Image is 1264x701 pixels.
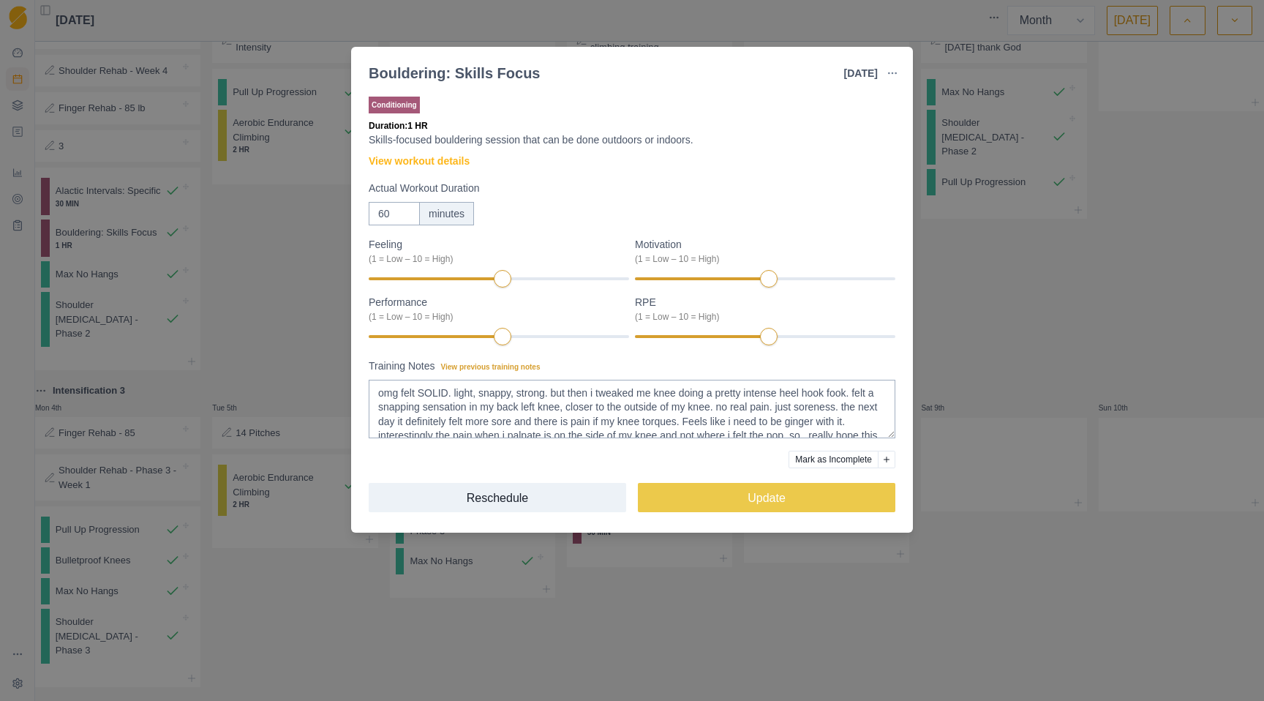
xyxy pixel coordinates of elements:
label: Motivation [635,237,887,266]
div: (1 = Low – 10 = High) [369,310,620,323]
textarea: omg felt SOLID. light, snappy, strong. but then i tweaked me knee doing a pretty intense heel hoo... [369,380,895,438]
div: minutes [419,202,474,225]
div: Bouldering: Skills Focus [369,62,540,84]
p: [DATE] [844,66,878,81]
span: View previous training notes [441,363,541,371]
a: View workout details [369,154,470,169]
p: Skills-focused bouldering session that can be done outdoors or indoors. [369,132,895,148]
div: (1 = Low – 10 = High) [635,310,887,323]
button: Mark as Incomplete [789,451,879,468]
p: Duration: 1 HR [369,119,895,132]
label: Training Notes [369,359,887,374]
div: (1 = Low – 10 = High) [369,252,620,266]
label: Actual Workout Duration [369,181,887,196]
button: Add reason [878,451,895,468]
label: RPE [635,295,887,323]
label: Performance [369,295,620,323]
div: (1 = Low – 10 = High) [635,252,887,266]
button: Update [638,483,895,512]
button: Reschedule [369,483,626,512]
p: Conditioning [369,97,420,113]
label: Feeling [369,237,620,266]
